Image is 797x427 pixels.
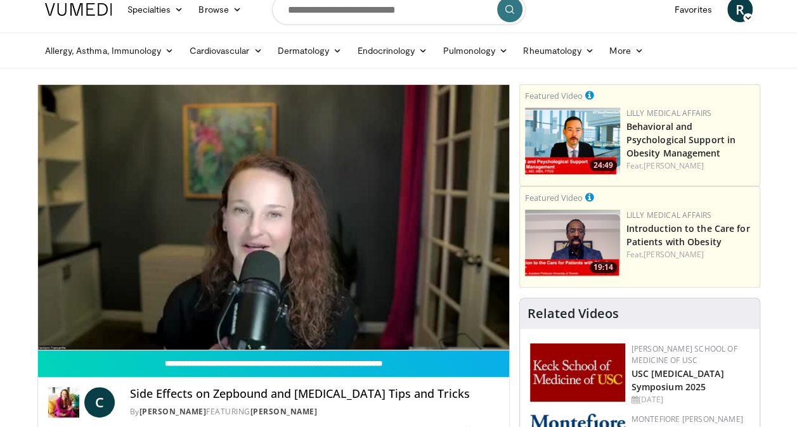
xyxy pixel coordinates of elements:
a: More [602,38,651,63]
a: Endocrinology [349,38,435,63]
div: Feat. [626,249,755,260]
a: Lilly Medical Affairs [626,210,712,220]
a: Allergy, Asthma, Immunology [37,38,182,63]
a: [PERSON_NAME] School of Medicine of USC [632,343,737,366]
a: 24:49 [525,108,620,174]
img: Dr. Carolynn Francavilla [48,387,79,417]
video-js: Video Player [38,85,509,350]
img: VuMedi Logo [45,3,112,16]
a: C [84,387,115,417]
a: Behavioral and Psychological Support in Obesity Management [626,120,735,159]
div: By FEATURING [130,406,499,417]
img: acc2e291-ced4-4dd5-b17b-d06994da28f3.png.150x105_q85_crop-smart_upscale.png [525,210,620,276]
a: [PERSON_NAME] [644,160,704,171]
h4: Related Videos [528,306,619,321]
a: USC [MEDICAL_DATA] Symposium 2025 [632,367,724,393]
h4: Side Effects on Zepbound and [MEDICAL_DATA] Tips and Tricks [130,387,499,401]
div: [DATE] [632,394,749,405]
small: Featured Video [525,192,583,203]
a: [PERSON_NAME] [250,406,318,417]
span: 19:14 [590,262,617,273]
a: 19:14 [525,210,620,276]
a: [PERSON_NAME] [644,249,704,260]
a: Cardiovascular [181,38,269,63]
img: 7b941f1f-d101-407a-8bfa-07bd47db01ba.png.150x105_q85_autocrop_double_scale_upscale_version-0.2.jpg [530,343,625,402]
a: Introduction to the Care for Patients with Obesity [626,222,750,248]
img: ba3304f6-7838-4e41-9c0f-2e31ebde6754.png.150x105_q85_crop-smart_upscale.png [525,108,620,174]
div: Feat. [626,160,755,172]
a: Lilly Medical Affairs [626,108,712,118]
a: Dermatology [270,38,350,63]
small: Featured Video [525,90,583,101]
span: 24:49 [590,160,617,171]
a: [PERSON_NAME] [139,406,207,417]
a: Montefiore [PERSON_NAME] [632,414,743,424]
a: Pulmonology [435,38,515,63]
a: Rheumatology [515,38,602,63]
